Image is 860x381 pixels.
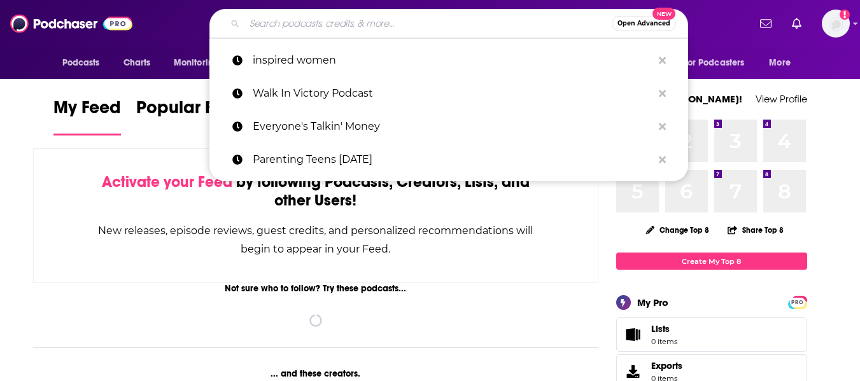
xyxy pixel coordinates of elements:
a: Walk In Victory Podcast [209,77,688,110]
div: Not sure who to follow? Try these podcasts... [33,283,599,294]
span: PRO [790,298,805,307]
span: Open Advanced [617,20,670,27]
a: Show notifications dropdown [755,13,777,34]
div: My Pro [637,296,668,308]
span: Exports [621,363,646,380]
span: Charts [123,54,151,72]
a: Create My Top 8 [616,253,807,270]
button: open menu [760,51,807,75]
span: My Feed [53,97,121,126]
span: Activate your Feed [102,172,232,191]
a: View Profile [756,93,807,105]
p: Parenting Teens Today [253,143,652,176]
button: Open AdvancedNew [612,16,676,31]
span: For Podcasters [684,54,745,72]
a: inspired women [209,44,688,77]
img: User Profile [822,10,850,38]
span: Popular Feed [136,97,244,126]
a: Show notifications dropdown [787,13,807,34]
span: Monitoring [174,54,219,72]
svg: Add a profile image [840,10,850,20]
a: My Feed [53,97,121,135]
p: Walk In Victory Podcast [253,77,652,110]
button: open menu [53,51,116,75]
span: Lists [651,323,670,335]
span: Lists [621,326,646,343]
span: Exports [651,360,682,371]
a: Parenting Teens [DATE] [209,143,688,176]
a: Charts [115,51,159,75]
div: ... and these creators. [33,368,599,379]
a: Lists [616,317,807,352]
div: New releases, episode reviews, guest credits, and personalized recommendations will begin to appe... [97,221,535,258]
button: Change Top 8 [638,222,717,238]
button: Share Top 8 [727,218,784,242]
span: Logged in as angelabellBL2024 [822,10,850,38]
span: New [652,8,675,20]
button: Show profile menu [822,10,850,38]
a: Everyone's Talkin' Money [209,110,688,143]
a: PRO [790,297,805,307]
button: open menu [165,51,236,75]
button: open menu [675,51,763,75]
span: Lists [651,323,677,335]
p: Everyone's Talkin' Money [253,110,652,143]
span: Podcasts [62,54,100,72]
span: 0 items [651,337,677,346]
div: Search podcasts, credits, & more... [209,9,688,38]
div: by following Podcasts, Creators, Lists, and other Users! [97,173,535,210]
a: Popular Feed [136,97,244,135]
img: Podchaser - Follow, Share and Rate Podcasts [10,11,132,36]
input: Search podcasts, credits, & more... [244,13,612,34]
p: inspired women [253,44,652,77]
span: More [769,54,791,72]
